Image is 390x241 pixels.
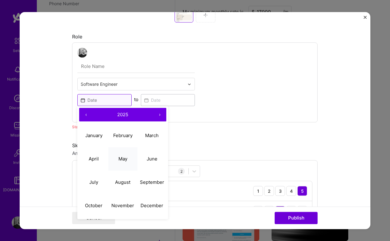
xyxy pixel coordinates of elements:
button: Close [364,16,367,22]
div: Start date is required [72,124,318,130]
div: to [134,96,138,103]
button: Publish [275,212,318,224]
span: 2025 [117,112,128,117]
div: 5 [297,186,307,196]
button: July 2025 [79,171,108,194]
abbr: June 2025 [147,156,157,162]
div: 3 [275,186,285,196]
div: 4 [286,186,296,196]
div: Role [72,34,318,40]
button: › [153,108,166,121]
button: August 2025 [108,171,137,194]
button: May 2025 [108,147,137,171]
button: ‹ [79,108,93,121]
button: December 2025 [137,194,167,217]
div: 2 [264,186,274,196]
abbr: December 2025 [141,203,163,208]
abbr: February 2025 [113,132,133,138]
abbr: September 2025 [140,179,164,185]
button: February 2025 [108,124,137,147]
div: Skills used — Add up to 12 skills [72,142,318,149]
div: 3 [275,206,285,216]
button: October 2025 [79,194,108,217]
div: 5 [297,206,307,216]
button: April 2025 [79,147,108,171]
button: 2025 [93,108,153,121]
abbr: May 2025 [118,156,127,162]
input: Date [141,94,195,106]
div: 4 [286,206,296,216]
abbr: October 2025 [85,203,102,208]
button: March 2025 [137,124,167,147]
button: Cancel [72,212,115,224]
button: September 2025 [137,171,167,194]
img: drop icon [187,82,191,86]
abbr: March 2025 [145,132,159,138]
abbr: April 2025 [89,156,99,162]
input: Role Name [77,60,195,73]
abbr: January 2025 [85,132,102,138]
div: Any new skills will be added to your profile. [72,150,318,156]
button: January 2025 [79,124,108,147]
div: 2 [264,206,274,216]
abbr: July 2025 [89,179,98,185]
div: 1 [253,186,263,196]
abbr: November 2025 [111,203,134,208]
img: Add [203,13,208,18]
input: Date [77,94,132,106]
div: 1 [253,206,263,216]
button: November 2025 [108,194,137,217]
button: June 2025 [137,147,167,171]
abbr: August 2025 [115,179,130,185]
div: 2 [178,168,185,175]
